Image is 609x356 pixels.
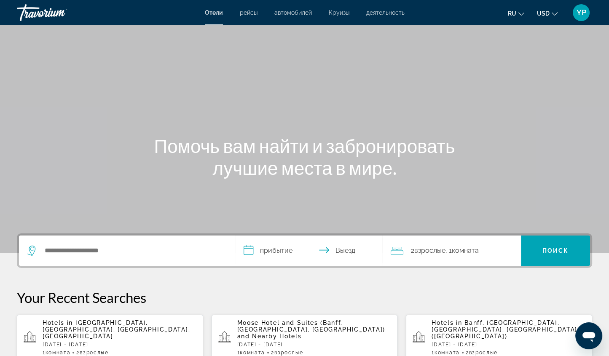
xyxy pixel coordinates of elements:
[240,9,258,16] a: рейсы
[411,245,445,257] span: 2
[508,7,524,19] button: Change language
[432,342,585,348] p: [DATE] - [DATE]
[366,9,405,16] a: деятельность
[575,322,602,349] iframe: Кнопка для запуску вікна повідомлень
[570,4,592,21] button: User Menu
[537,10,550,17] span: USD
[542,247,569,254] span: Поиск
[445,245,479,257] span: , 1
[435,350,460,356] span: Комната
[577,8,586,17] span: YP
[235,236,382,266] button: Select check in and out date
[237,333,302,340] span: and Nearby Hotels
[469,350,497,356] span: Взрослые
[537,7,558,19] button: Change currency
[43,319,190,340] span: [GEOGRAPHIC_DATA], [GEOGRAPHIC_DATA], [GEOGRAPHIC_DATA], [GEOGRAPHIC_DATA]
[17,2,101,24] a: Travorium
[43,319,73,326] span: Hotels in
[271,350,303,356] span: 2
[521,236,590,266] button: Search
[237,350,265,356] span: 1
[43,342,196,348] p: [DATE] - [DATE]
[432,319,577,340] span: Banff, [GEOGRAPHIC_DATA], [GEOGRAPHIC_DATA], [GEOGRAPHIC_DATA] ([GEOGRAPHIC_DATA])
[19,236,590,266] div: Search widget
[432,350,459,356] span: 1
[237,319,385,333] span: Moose Hotel and Suites (Banff, [GEOGRAPHIC_DATA], [GEOGRAPHIC_DATA])
[274,9,312,16] a: автомобилей
[414,246,445,254] span: Взрослые
[508,10,516,17] span: ru
[452,246,479,254] span: Комната
[17,289,592,306] p: Your Recent Searches
[382,236,521,266] button: Travelers: 2 adults, 0 children
[205,9,223,16] a: Отели
[43,350,70,356] span: 1
[147,135,463,179] h1: Помочь вам найти и забронировать лучшие места в мире.
[240,350,265,356] span: Комната
[80,350,108,356] span: Взрослые
[44,244,222,257] input: Search hotel destination
[432,319,462,326] span: Hotels in
[274,350,303,356] span: Взрослые
[466,350,498,356] span: 2
[46,350,71,356] span: Комната
[329,9,349,16] a: Круизы
[237,342,391,348] p: [DATE] - [DATE]
[76,350,108,356] span: 2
